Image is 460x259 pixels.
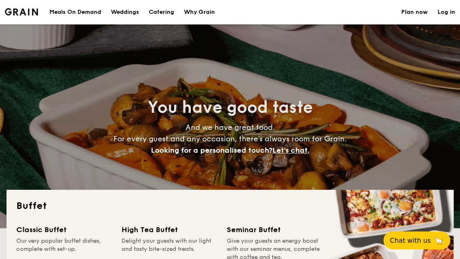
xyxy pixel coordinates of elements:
span: You have good taste [148,98,313,117]
img: Grain [5,8,38,15]
button: Chat with us🦙 [383,231,450,249]
span: And we have great food. For every guest and any occasion, there’s always room for Grain. [113,123,347,155]
span: Chat with us [390,237,431,244]
span: Looking for a personalised touch? [151,146,272,155]
h2: Buffet [16,200,444,213]
span: Let's chat. [272,146,310,155]
a: Logotype [5,8,38,15]
div: Classic Buffet [16,224,112,235]
div: High Tea Buffet [122,224,217,235]
span: 🦙 [434,236,444,245]
div: Seminar Buffet [227,224,322,235]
